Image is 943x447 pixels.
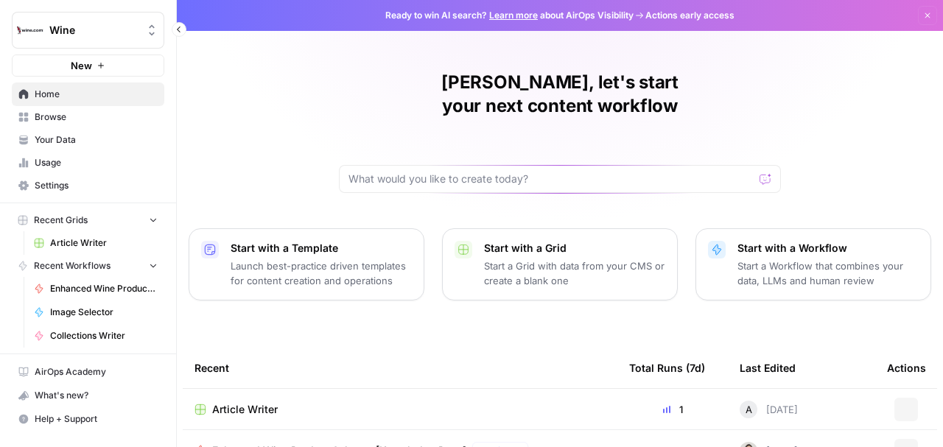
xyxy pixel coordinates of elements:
a: Settings [12,174,164,197]
a: Collections Writer [27,324,164,348]
div: Total Runs (7d) [629,348,705,388]
button: What's new? [12,384,164,407]
span: Usage [35,156,158,169]
div: Last Edited [740,348,796,388]
div: Recent [194,348,606,388]
a: Browse [12,105,164,129]
button: Start with a WorkflowStart a Workflow that combines your data, LLMs and human review [695,228,931,300]
span: Article Writer [50,236,158,250]
span: Browse [35,110,158,124]
a: Home [12,82,164,106]
button: Help + Support [12,407,164,431]
p: Start with a Grid [484,241,665,256]
input: What would you like to create today? [348,172,754,186]
span: Article Writer [212,402,278,417]
p: Launch best-practice driven templates for content creation and operations [231,258,412,288]
button: Workspace: Wine [12,12,164,49]
span: AirOps Academy [35,365,158,379]
p: Start a Workflow that combines your data, LLMs and human review [737,258,919,288]
span: Ready to win AI search? about AirOps Visibility [385,9,634,22]
a: AirOps Academy [12,360,164,384]
a: Image Selector [27,300,164,324]
button: Recent Grids [12,209,164,231]
a: Usage [12,151,164,175]
span: Image Selector [50,306,158,319]
div: 1 [629,402,716,417]
a: Article Writer [194,402,606,417]
div: [DATE] [740,401,798,418]
a: Your Data [12,128,164,152]
p: Start a Grid with data from your CMS or create a blank one [484,258,665,288]
a: Article Writer [27,231,164,255]
a: Enhanced Wine Product Selector [Knowledge Base] [27,277,164,300]
span: Settings [35,179,158,192]
img: Wine Logo [17,17,43,43]
span: Recent Grids [34,214,88,227]
a: Learn more [489,10,538,21]
span: Your Data [35,133,158,147]
span: Enhanced Wine Product Selector [Knowledge Base] [50,282,158,295]
span: New [71,58,92,73]
button: Recent Workflows [12,255,164,277]
button: Start with a TemplateLaunch best-practice driven templates for content creation and operations [189,228,424,300]
span: Recent Workflows [34,259,111,272]
p: Start with a Template [231,241,412,256]
span: Collections Writer [50,329,158,342]
span: Home [35,88,158,101]
span: Help + Support [35,412,158,426]
div: Actions [887,348,926,388]
span: Actions early access [645,9,735,22]
p: Start with a Workflow [737,241,919,256]
div: What's new? [13,384,164,406]
button: Start with a GridStart a Grid with data from your CMS or create a blank one [442,228,678,300]
span: A [746,402,752,417]
button: New [12,54,164,77]
h1: [PERSON_NAME], let's start your next content workflow [339,71,781,118]
span: Wine [49,23,139,38]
